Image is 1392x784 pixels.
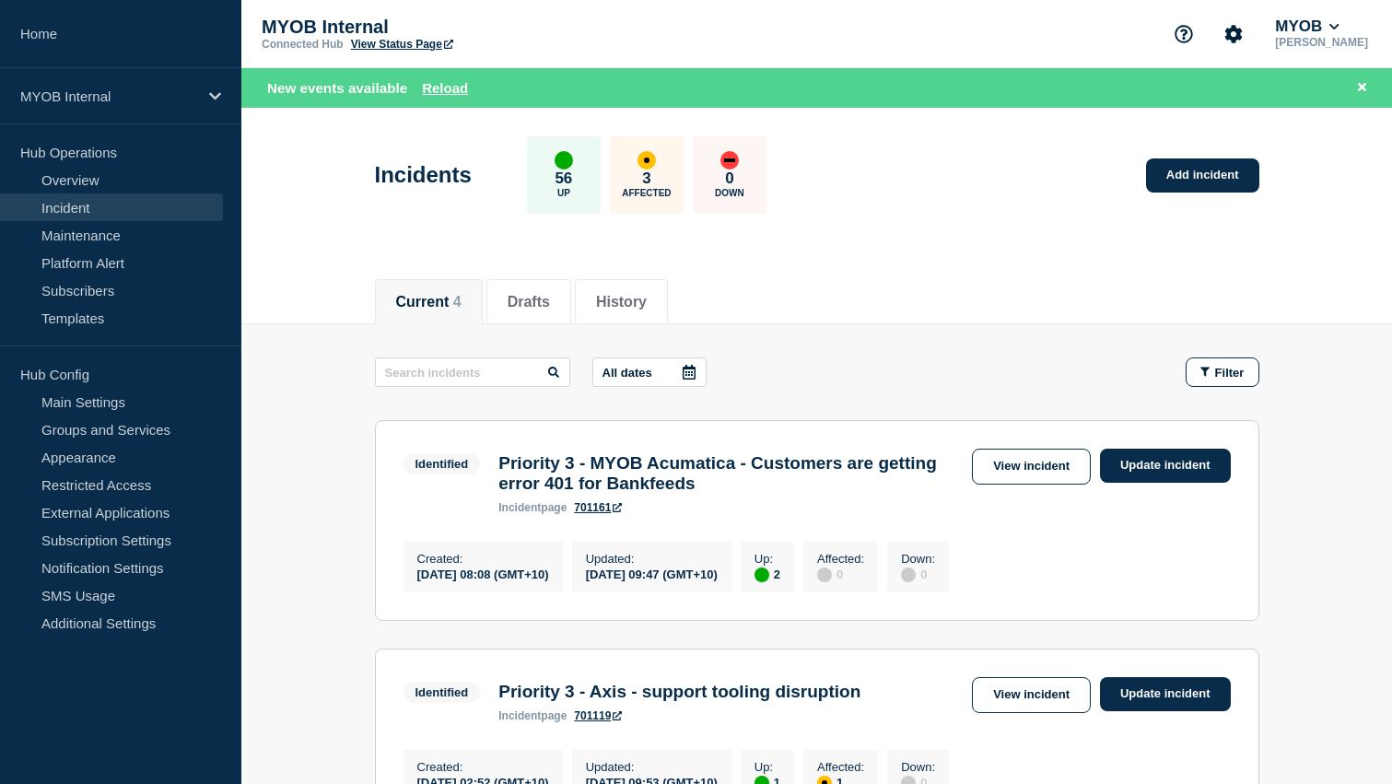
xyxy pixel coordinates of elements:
[642,170,650,188] p: 3
[557,188,570,198] p: Up
[1215,366,1245,380] span: Filter
[262,17,630,38] p: MYOB Internal
[638,151,656,170] div: affected
[592,357,707,387] button: All dates
[901,568,916,582] div: disabled
[1271,18,1343,36] button: MYOB
[498,709,567,722] p: page
[725,170,733,188] p: 0
[622,188,671,198] p: Affected
[498,501,541,514] span: incident
[596,294,647,310] button: History
[901,566,935,582] div: 0
[720,151,739,170] div: down
[375,357,570,387] input: Search incidents
[586,566,718,581] div: [DATE] 09:47 (GMT+10)
[417,566,549,581] div: [DATE] 08:08 (GMT+10)
[817,566,864,582] div: 0
[754,566,780,582] div: 2
[351,38,453,51] a: View Status Page
[375,162,472,188] h1: Incidents
[508,294,550,310] button: Drafts
[1186,357,1259,387] button: Filter
[20,88,197,104] p: MYOB Internal
[901,552,935,566] p: Down :
[404,682,481,703] span: Identified
[453,294,462,310] span: 4
[817,760,864,774] p: Affected :
[404,453,481,474] span: Identified
[555,170,572,188] p: 56
[422,80,468,96] button: Reload
[972,677,1091,713] a: View incident
[417,760,549,774] p: Created :
[1100,677,1231,711] a: Update incident
[972,449,1091,485] a: View incident
[267,80,407,96] span: New events available
[396,294,462,310] button: Current 4
[1100,449,1231,483] a: Update incident
[262,38,344,51] p: Connected Hub
[574,709,622,722] a: 701119
[602,366,652,380] p: All dates
[586,760,718,774] p: Updated :
[1214,15,1253,53] button: Account settings
[817,568,832,582] div: disabled
[715,188,744,198] p: Down
[417,552,549,566] p: Created :
[498,453,963,494] h3: Priority 3 - MYOB Acumatica - Customers are getting error 401 for Bankfeeds
[1146,158,1259,193] a: Add incident
[754,760,780,774] p: Up :
[817,552,864,566] p: Affected :
[498,709,541,722] span: incident
[574,501,622,514] a: 701161
[754,568,769,582] div: up
[498,682,860,702] h3: Priority 3 - Axis - support tooling disruption
[901,760,935,774] p: Down :
[498,501,567,514] p: page
[1271,36,1372,49] p: [PERSON_NAME]
[1164,15,1203,53] button: Support
[754,552,780,566] p: Up :
[555,151,573,170] div: up
[586,552,718,566] p: Updated :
